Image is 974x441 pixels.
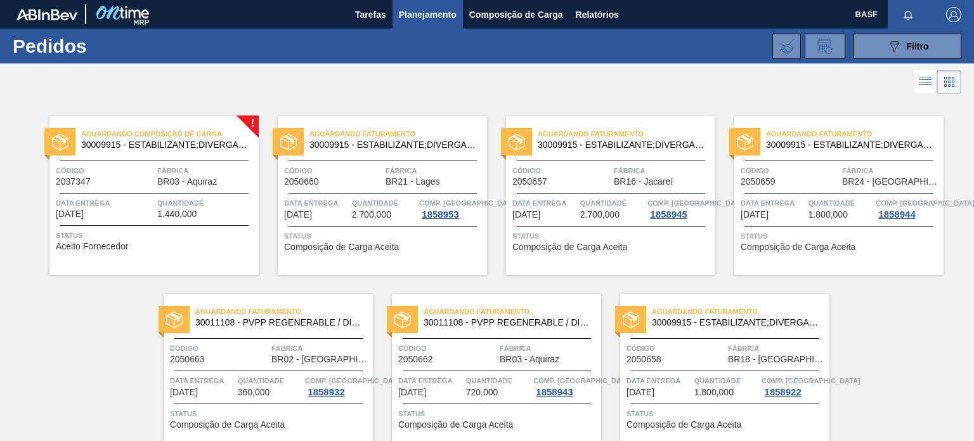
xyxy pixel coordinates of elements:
img: status [737,134,753,150]
span: Fábrica [842,164,940,177]
span: 1.800,000 [808,210,848,220]
a: Comp. [GEOGRAPHIC_DATA]1858945 [647,197,712,220]
a: Comp. [GEOGRAPHIC_DATA]1858953 [419,197,484,220]
span: 30009915 - ESTABILIZANTE;DIVERGAN F-PVPP;; [766,140,933,150]
span: Quantidade [352,197,417,209]
span: 2.700,000 [580,210,620,220]
span: Comp. Carga [419,197,517,209]
a: Comp. [GEOGRAPHIC_DATA]1858932 [305,374,370,397]
img: status [280,134,297,150]
span: Aguardando Composição de Carga [81,128,259,140]
span: 2050662 [398,355,433,364]
span: Status [512,230,712,242]
button: Notificações [888,6,928,23]
span: Código [284,164,382,177]
span: Comp. Carga [762,374,860,387]
div: 1858944 [876,209,918,220]
span: 30009915 - ESTABILIZANTE;DIVERGAN F-PVPP;; [538,140,705,150]
span: Fábrica [157,164,256,177]
span: Código [56,164,154,177]
div: 1858953 [419,209,461,220]
a: Comp. [GEOGRAPHIC_DATA]1858944 [876,197,940,220]
span: Quantidade [157,197,256,209]
span: 1.800,000 [694,388,734,397]
button: Filtro [854,34,961,59]
span: 720,000 [466,388,498,397]
span: BR02 - Sergipe [271,355,370,364]
div: Visão em Lista [914,70,937,94]
a: !statusAguardando Composição de Carga30009915 - ESTABILIZANTE;DIVERGAN F-PVPP;;Código2037347Fábri... [30,116,259,275]
span: Data Entrega [741,197,805,209]
span: 2050663 [170,355,205,364]
span: Status [627,407,826,420]
span: 02/10/2025 [56,209,84,219]
span: Fábrica [614,164,712,177]
span: Data Entrega [284,197,349,209]
span: 30011108 - PVPP REGENERABLE / DIVERGAN RS [424,318,591,327]
a: Comp. [GEOGRAPHIC_DATA]1858922 [762,374,826,397]
img: status [394,312,411,328]
a: Comp. [GEOGRAPHIC_DATA]1858943 [533,374,598,397]
span: Status [284,230,484,242]
span: Filtro [907,41,929,51]
span: Quantidade [808,197,873,209]
span: Composição de Carga [469,7,563,22]
span: 19/10/2025 [170,388,198,397]
span: Código [170,342,268,355]
span: 2050659 [741,177,776,187]
span: Fábrica [386,164,484,177]
div: 1858932 [305,387,347,397]
div: 1858943 [533,387,575,397]
span: 2050657 [512,177,547,187]
span: BR18 - Pernambuco [728,355,826,364]
a: statusAguardando Faturamento30009915 - ESTABILIZANTE;DIVERGAN F-PVPP;;Código2050657FábricaBR16 - ... [487,116,715,275]
span: Quantidade [238,374,302,387]
span: Código [741,164,839,177]
span: 2050658 [627,355,661,364]
span: Aguardando Faturamento [424,305,601,318]
span: Composição de Carga Aceita [741,242,855,252]
span: Comp. Carga [876,197,974,209]
span: 360,000 [238,388,270,397]
span: Tarefas [355,7,386,22]
span: 2050660 [284,177,319,187]
span: Comp. Carga [647,197,746,209]
span: 30009915 - ESTABILIZANTE;DIVERGAN F-PVPP;; [309,140,477,150]
span: Aguardando Faturamento [309,128,487,140]
span: 2.700,000 [352,210,391,220]
span: Fábrica [728,342,826,355]
span: Data Entrega [627,374,691,387]
span: Composição de Carga Aceita [512,242,627,252]
span: Aguardando Faturamento [766,128,944,140]
span: Aguardando Faturamento [652,305,829,318]
span: Composição de Carga Aceita [284,242,399,252]
span: Composição de Carga Aceita [627,420,741,430]
span: BR03 - Aquiraz [500,355,559,364]
span: 2037347 [56,177,91,187]
span: Status [741,230,940,242]
span: 30009915 - ESTABILIZANTE;DIVERGAN F-PVPP;; [652,318,819,327]
div: Importar Negociações dos Pedidos [772,34,801,59]
img: Logout [946,7,961,22]
span: Fábrica [500,342,598,355]
span: Fábrica [271,342,370,355]
span: Composição de Carga Aceita [170,420,285,430]
span: 30011108 - PVPP REGENERABLE / DIVERGAN RS [195,318,363,327]
span: 16/10/2025 [512,210,540,220]
span: BR24 - Ponta Grossa [842,177,940,187]
span: Código [627,342,725,355]
div: Visão em Cards [937,70,961,94]
span: Quantidade [694,374,759,387]
span: Aguardando Faturamento [538,128,715,140]
img: status [509,134,525,150]
div: 1858922 [762,387,803,397]
a: statusAguardando Faturamento30009915 - ESTABILIZANTE;DIVERGAN F-PVPP;;Código2050660FábricaBR21 - ... [259,116,487,275]
span: Status [56,229,256,242]
span: Data Entrega [512,197,577,209]
span: BR21 - Lages [386,177,440,187]
span: Aguardando Faturamento [195,305,373,318]
div: 1858945 [647,209,689,220]
img: TNhmsLtSVTkK8tSr43FrP2fwEKptu5GPRR3wAAAABJRU5ErkJggg== [16,9,77,20]
span: 14/10/2025 [284,210,312,220]
span: Código [512,164,611,177]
